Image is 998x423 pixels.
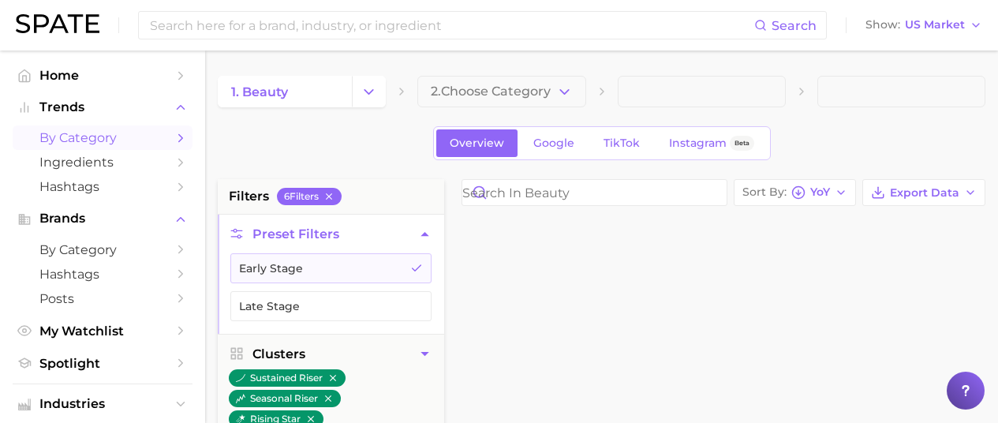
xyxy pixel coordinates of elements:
[236,373,245,383] img: sustained riser
[734,137,749,150] span: Beta
[352,76,386,107] button: Change Category
[39,242,166,257] span: by Category
[734,179,856,206] button: Sort ByYoY
[533,137,574,150] span: Google
[431,84,551,99] span: 2. Choose Category
[277,188,342,205] button: 6Filters
[252,226,339,241] span: Preset Filters
[231,84,288,99] span: 1. beauty
[148,12,754,39] input: Search here for a brand, industry, or ingredient
[218,76,352,107] a: 1. beauty
[742,188,787,197] span: Sort By
[218,215,444,253] button: Preset Filters
[39,211,166,226] span: Brands
[462,180,727,205] input: Search in beauty
[13,351,192,376] a: Spotlight
[252,346,305,361] span: Clusters
[604,137,640,150] span: TikTok
[39,356,166,371] span: Spotlight
[656,129,768,157] a: InstagramBeta
[772,18,817,33] span: Search
[13,63,192,88] a: Home
[436,129,518,157] a: Overview
[13,319,192,343] a: My Watchlist
[39,324,166,339] span: My Watchlist
[13,95,192,119] button: Trends
[236,394,245,403] img: seasonal riser
[39,179,166,194] span: Hashtags
[450,137,504,150] span: Overview
[520,129,588,157] a: Google
[590,129,653,157] a: TikTok
[810,188,830,197] span: YoY
[13,150,192,174] a: Ingredients
[13,262,192,286] a: Hashtags
[39,397,166,411] span: Industries
[39,291,166,306] span: Posts
[13,125,192,150] a: by Category
[669,137,727,150] span: Instagram
[39,267,166,282] span: Hashtags
[39,155,166,170] span: Ingredients
[39,100,166,114] span: Trends
[13,286,192,311] a: Posts
[13,392,192,416] button: Industries
[890,186,959,200] span: Export Data
[16,14,99,33] img: SPATE
[229,369,346,387] button: sustained riser
[862,15,986,36] button: ShowUS Market
[13,238,192,262] a: by Category
[230,253,432,283] button: Early Stage
[229,390,341,407] button: seasonal riser
[229,187,269,206] span: filters
[218,335,444,373] button: Clusters
[905,21,965,29] span: US Market
[13,174,192,199] a: Hashtags
[862,179,985,206] button: Export Data
[13,207,192,230] button: Brands
[865,21,900,29] span: Show
[230,291,432,321] button: Late Stage
[417,76,585,107] button: 2.Choose Category
[39,130,166,145] span: by Category
[39,68,166,83] span: Home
